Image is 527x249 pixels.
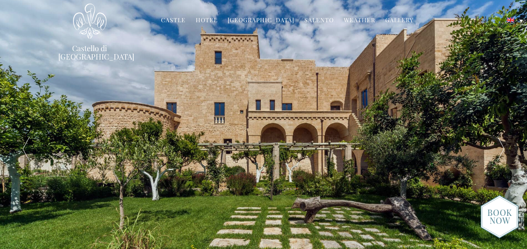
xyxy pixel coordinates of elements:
[196,16,218,26] a: Hotel
[304,16,334,26] a: Salento
[58,44,121,61] a: Castello di [GEOGRAPHIC_DATA]
[385,16,413,26] a: Gallery
[228,16,294,26] a: [GEOGRAPHIC_DATA]
[344,16,375,26] a: Weather
[480,195,519,239] img: new-booknow.png
[507,18,514,23] img: English
[73,3,106,39] img: Castello di Ugento
[161,16,186,26] a: Castle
